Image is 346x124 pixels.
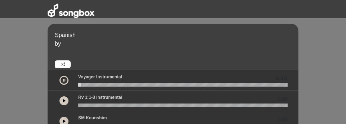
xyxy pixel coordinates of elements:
[55,31,297,40] p: Spanish
[55,41,61,47] span: by
[278,116,288,123] span: 0.00
[278,95,288,103] span: 0.00
[78,74,122,80] p: Voyager Instrumental
[78,94,122,101] p: Rv 1:1-3 Instrumental
[275,75,288,82] span: 00:01
[48,4,94,18] img: songbox-logo-white.png
[78,115,107,121] p: SM Keunshim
